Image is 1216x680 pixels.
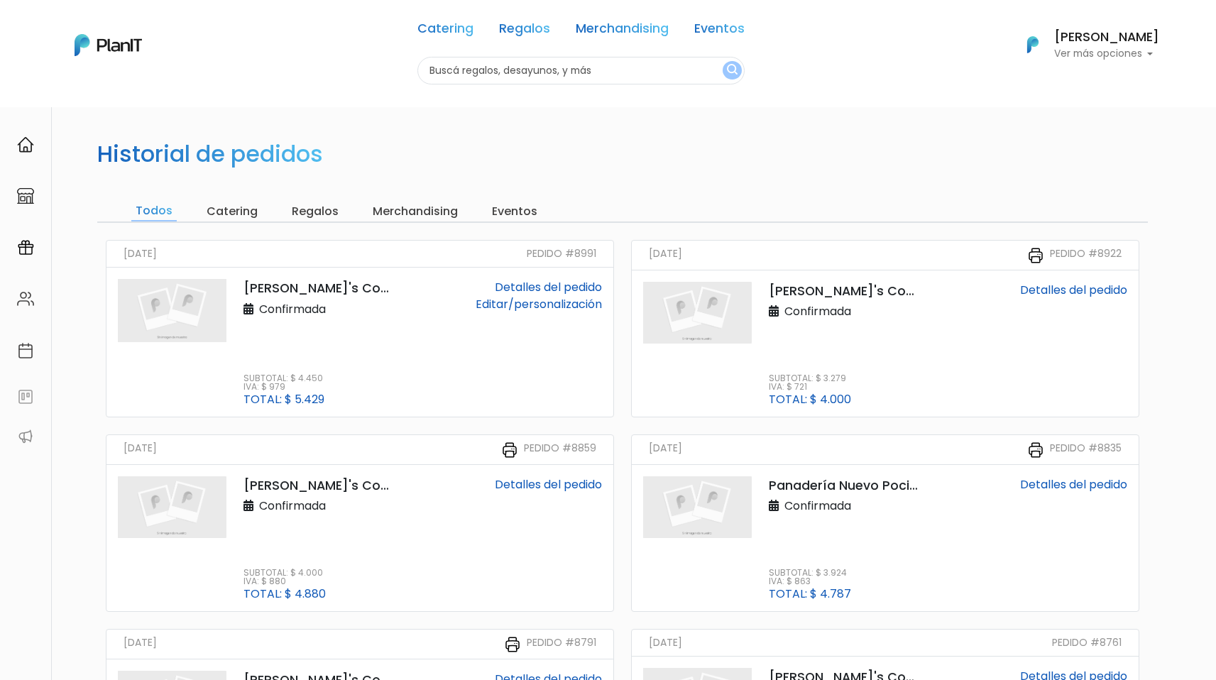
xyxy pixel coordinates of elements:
input: Buscá regalos, desayunos, y más [417,57,745,84]
img: planit_placeholder-9427b205c7ae5e9bf800e9d23d5b17a34c4c1a44177066c4629bad40f2d9547d.png [118,279,226,342]
img: printer-31133f7acbd7ec30ea1ab4a3b6864c9b5ed483bd8d1a339becc4798053a55bbc.svg [1027,442,1044,459]
button: PlanIt Logo [PERSON_NAME] Ver más opciones [1009,26,1159,63]
small: [DATE] [124,246,157,261]
p: Total: $ 4.000 [769,394,851,405]
img: printer-31133f7acbd7ec30ea1ab4a3b6864c9b5ed483bd8d1a339becc4798053a55bbc.svg [504,636,521,653]
small: Pedido #8791 [527,635,596,653]
img: people-662611757002400ad9ed0e3c099ab2801c6687ba6c219adb57efc949bc21e19d.svg [17,290,34,307]
img: home-e721727adea9d79c4d83392d1f703f7f8bce08238fde08b1acbfd93340b81755.svg [17,136,34,153]
img: marketplace-4ceaa7011d94191e9ded77b95e3339b90024bf715f7c57f8cf31f2d8c509eaba.svg [17,187,34,204]
input: Todos [131,202,177,221]
h2: Historial de pedidos [97,141,323,168]
small: Pedido #8859 [524,441,596,459]
p: Panadería Nuevo Pocitos [769,476,919,495]
p: [PERSON_NAME]'s Coffee [243,279,393,297]
img: printer-31133f7acbd7ec30ea1ab4a3b6864c9b5ed483bd8d1a339becc4798053a55bbc.svg [1027,247,1044,264]
a: Regalos [499,23,550,40]
small: [DATE] [649,441,682,459]
img: PlanIt Logo [75,34,142,56]
input: Catering [202,202,262,221]
a: Eventos [694,23,745,40]
input: Merchandising [368,202,462,221]
small: Pedido #8835 [1050,441,1122,459]
a: Catering [417,23,473,40]
small: Pedido #8761 [1052,635,1122,650]
img: planit_placeholder-9427b205c7ae5e9bf800e9d23d5b17a34c4c1a44177066c4629bad40f2d9547d.png [118,476,226,538]
p: Total: $ 5.429 [243,394,324,405]
img: partners-52edf745621dab592f3b2c58e3bca9d71375a7ef29c3b500c9f145b62cc070d4.svg [17,428,34,445]
a: Detalles del pedido [495,476,602,493]
a: Detalles del pedido [1020,282,1127,298]
p: Subtotal: $ 3.279 [769,374,851,383]
p: IVA: $ 721 [769,383,851,391]
small: [DATE] [649,635,682,650]
img: campaigns-02234683943229c281be62815700db0a1741e53638e28bf9629b52c665b00959.svg [17,239,34,256]
p: Subtotal: $ 3.924 [769,569,851,577]
p: IVA: $ 863 [769,577,851,586]
img: calendar-87d922413cdce8b2cf7b7f5f62616a5cf9e4887200fb71536465627b3292af00.svg [17,342,34,359]
p: Confirmada [769,498,851,515]
p: Total: $ 4.880 [243,588,326,600]
h6: [PERSON_NAME] [1054,31,1159,44]
input: Eventos [488,202,542,221]
p: Confirmada [769,303,851,320]
img: PlanIt Logo [1017,29,1048,60]
p: Ver más opciones [1054,49,1159,59]
img: printer-31133f7acbd7ec30ea1ab4a3b6864c9b5ed483bd8d1a339becc4798053a55bbc.svg [501,442,518,459]
img: search_button-432b6d5273f82d61273b3651a40e1bd1b912527efae98b1b7a1b2c0702e16a8d.svg [727,64,738,77]
a: Editar/personalización [476,296,602,312]
input: Regalos [287,202,343,221]
p: IVA: $ 880 [243,577,326,586]
small: Pedido #8922 [1050,246,1122,264]
img: feedback-78b5a0c8f98aac82b08bfc38622c3050aee476f2c9584af64705fc4e61158814.svg [17,388,34,405]
small: [DATE] [124,441,157,459]
img: planit_placeholder-9427b205c7ae5e9bf800e9d23d5b17a34c4c1a44177066c4629bad40f2d9547d.png [643,476,752,538]
a: Detalles del pedido [1020,476,1127,493]
small: [DATE] [124,635,157,653]
small: Pedido #8991 [527,246,596,261]
small: [DATE] [649,246,682,264]
p: Confirmada [243,498,326,515]
p: IVA: $ 979 [243,383,324,391]
p: [PERSON_NAME]'s Coffee [243,476,393,495]
p: Subtotal: $ 4.000 [243,569,326,577]
a: Merchandising [576,23,669,40]
p: Total: $ 4.787 [769,588,851,600]
p: [PERSON_NAME]'s Coffee [769,282,919,300]
p: Confirmada [243,301,326,318]
a: Detalles del pedido [495,279,602,295]
p: Subtotal: $ 4.450 [243,374,324,383]
img: planit_placeholder-9427b205c7ae5e9bf800e9d23d5b17a34c4c1a44177066c4629bad40f2d9547d.png [643,282,752,344]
